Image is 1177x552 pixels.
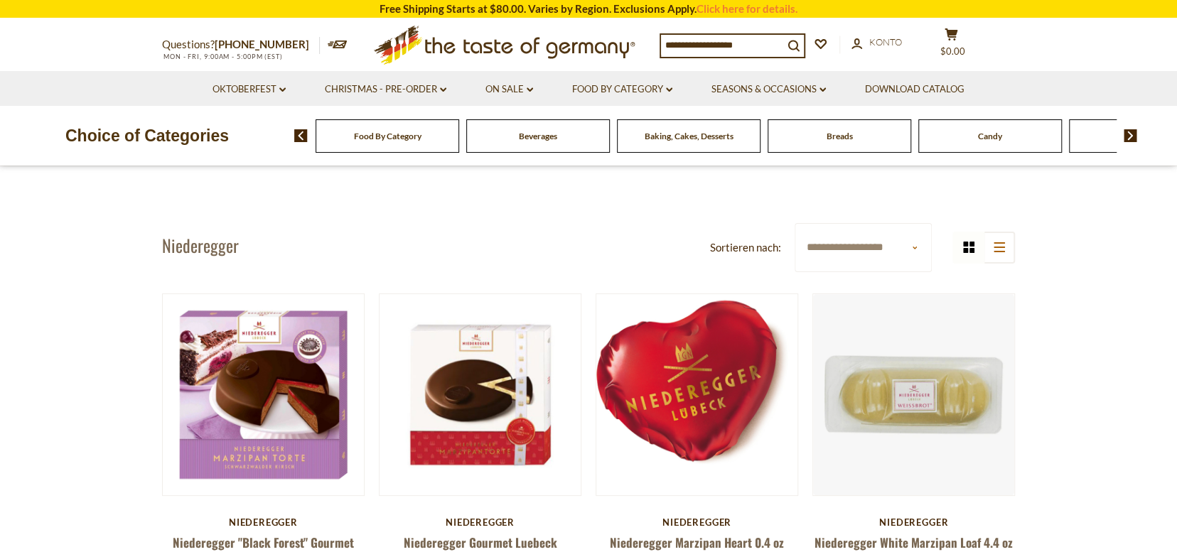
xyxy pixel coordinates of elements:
[354,131,421,141] a: Food By Category
[596,294,797,474] img: Niederegger
[930,28,972,63] button: $0.00
[294,129,308,142] img: previous arrow
[1124,129,1137,142] img: next arrow
[379,516,581,528] div: Niederegger
[572,82,672,97] a: Food By Category
[697,2,797,15] a: Click here for details.
[978,131,1002,141] a: Candy
[213,82,286,97] a: Oktoberfest
[815,534,1013,551] a: Niederegger White Marzipan Loaf 4.4 oz
[710,239,781,256] label: Sortieren nach:
[162,36,320,54] p: Questions?
[162,53,283,60] span: MON - FRI, 9:00AM - 5:00PM (EST)
[610,534,784,551] a: Niederegger Marzipan Heart 0.4 oz
[215,38,309,50] a: [PHONE_NUMBER]
[869,36,902,48] span: Konto
[519,131,557,141] a: Beverages
[163,294,364,495] img: Niederegger
[162,516,365,528] div: Niederegger
[940,45,965,57] span: $0.00
[711,82,826,97] a: Seasons & Occasions
[813,294,1014,495] img: Niederegger
[827,131,853,141] a: Breads
[380,294,581,495] img: Niederegger
[812,516,1015,528] div: Niederegger
[865,82,964,97] a: Download Catalog
[596,516,798,528] div: Niederegger
[851,35,902,50] a: Konto
[162,234,239,256] h1: Niederegger
[645,131,733,141] a: Baking, Cakes, Desserts
[485,82,533,97] a: On Sale
[325,82,446,97] a: Christmas - PRE-ORDER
